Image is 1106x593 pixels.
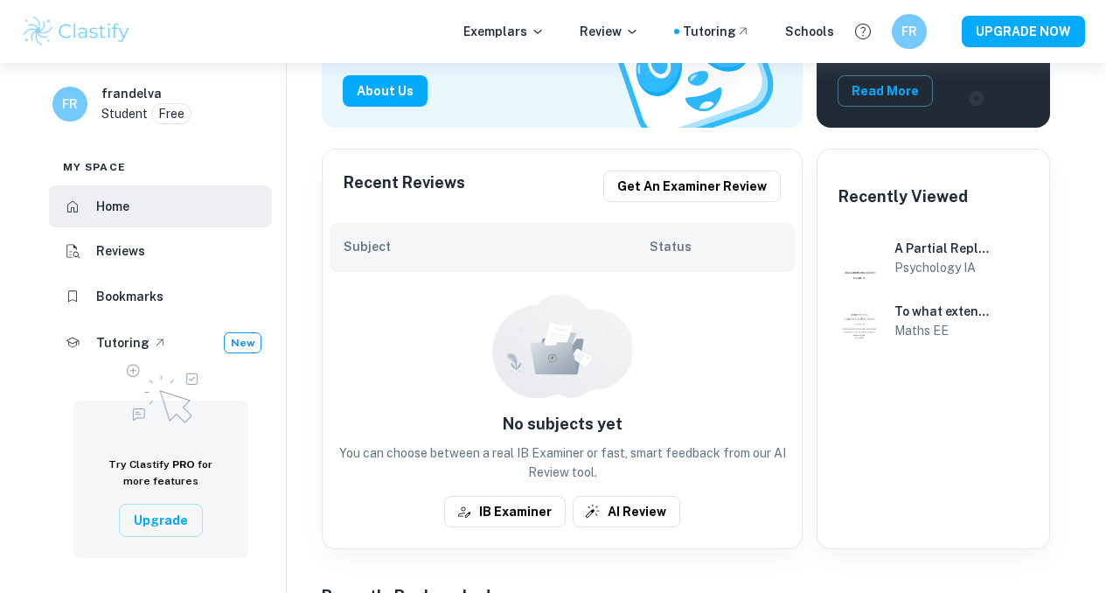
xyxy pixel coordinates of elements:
h6: Recent Reviews [344,171,465,202]
h6: frandelva [101,84,162,103]
button: Get an examiner review [603,171,781,202]
button: Help and Feedback [848,17,878,46]
img: Clastify logo [21,14,132,49]
h6: Reviews [96,241,145,261]
h6: To what extent do the motion of strings within stringed instruments described by Fourier Series g... [894,302,990,321]
img: Upgrade to Pro [117,353,205,429]
p: Review [580,22,639,41]
a: Schools [785,22,834,41]
a: Home [49,185,272,227]
img: Psychology IA example thumbnail: A Partial Replication of Bransford and J [838,237,880,279]
h6: Tutoring [96,333,150,352]
p: Student [101,104,148,123]
span: My space [63,159,126,175]
h6: FR [900,22,920,41]
h6: FR [60,94,80,114]
p: Free [158,104,184,123]
p: Exemplars [463,22,545,41]
a: Tutoring [683,22,750,41]
h6: No subjects yet [330,412,795,436]
h6: Maths EE [894,321,990,340]
button: AI Review [573,496,680,527]
p: You can choose between a real IB Examiner or fast, smart feedback from our AI Review tool. [330,443,795,482]
button: Read More [838,75,933,107]
button: UPGRADE NOW [962,16,1085,47]
button: IB Examiner [444,496,566,527]
h6: Status [650,237,781,256]
a: Psychology IA example thumbnail: A Partial Replication of Bransford and JA Partial Replication of... [831,230,1035,286]
a: TutoringNew [49,321,272,365]
a: Reviews [49,231,272,273]
h6: A Partial Replication of [PERSON_NAME] and [PERSON_NAME] Prior Schema Study (1972) [894,239,990,258]
a: Maths EE example thumbnail: To what extent do the motion of strings To what extent do the motion ... [831,293,1035,349]
span: PRO [172,458,195,471]
h6: Subject [344,237,650,256]
button: About Us [343,75,428,107]
h6: Recently Viewed [838,185,968,209]
h6: Try Clastify for more features [94,457,227,490]
h6: Psychology IA [894,258,990,277]
span: New [225,335,261,351]
button: Upgrade [119,504,203,537]
h6: Bookmarks [96,287,163,306]
h6: Home [96,197,129,216]
button: FR [892,14,927,49]
img: Maths EE example thumbnail: To what extent do the motion of strings [838,300,880,342]
a: Bookmarks [49,276,272,317]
